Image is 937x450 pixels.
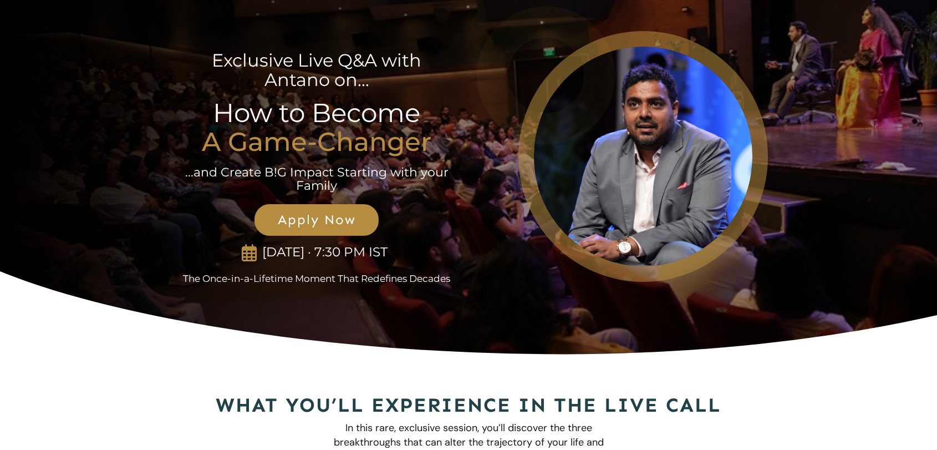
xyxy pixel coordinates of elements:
a: Apply Now [254,204,379,236]
p: ...and Create B!G Impact Starting with your Family [184,166,450,193]
p: The Once-in-a-Lifetime Moment That Redefines Decades [170,273,464,284]
span: Exclusive Live Q&A with Antano on... [212,49,421,90]
p: [DATE] · 7:30 PM IST [257,245,392,260]
span: Apply Now [267,212,366,228]
strong: A Game-Changer [202,126,431,158]
h2: What You’ll Experience in the Live Call [170,391,767,421]
span: How to Become [213,97,420,129]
